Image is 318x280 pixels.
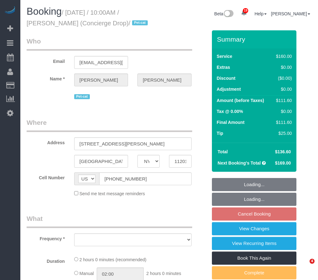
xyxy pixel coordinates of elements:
[74,94,90,99] span: Pet-cat
[212,237,296,250] a: View Recurring Items
[238,6,250,20] a: 19
[297,259,312,274] iframe: Intercom live chat
[137,74,191,86] input: Last Name
[217,53,232,59] label: Service
[132,20,148,25] span: Pet-cat
[79,257,146,262] span: 2 hours 0 minutes (recommended)
[22,233,69,242] label: Frequency *
[74,74,128,86] input: First Name
[217,75,235,81] label: Discount
[22,172,69,181] label: Cell Number
[254,11,267,16] a: Help
[274,108,292,115] div: $0.00
[27,118,192,132] legend: Where
[275,160,291,165] span: $169.00
[217,86,241,92] label: Adjustment
[129,20,150,27] span: /
[79,271,94,276] span: Manual
[274,97,292,104] div: $111.60
[243,8,248,13] span: 19
[217,108,243,115] label: Tax @ 0.00%
[22,137,69,146] label: Address
[74,155,128,168] input: City
[146,271,181,276] span: 2 hours 0 minutes
[22,74,69,82] label: Name *
[217,97,264,104] label: Amount (before Taxes)
[218,149,228,154] strong: Total
[223,10,233,18] img: New interface
[274,130,292,136] div: $25.00
[217,119,244,125] label: Final Amount
[274,75,292,81] div: ($0.00)
[274,119,292,125] div: $111.60
[79,191,145,196] span: Send me text message reminders
[217,130,223,136] label: Tip
[27,6,62,17] span: Booking
[310,259,315,264] span: 4
[169,155,191,168] input: Zip Code
[27,37,192,51] legend: Who
[274,53,292,59] div: $160.00
[4,6,16,15] img: Automaid Logo
[274,86,292,92] div: $0.00
[22,56,69,64] label: Email
[218,160,261,165] strong: Next Booking's Total
[274,64,292,70] div: $0.00
[22,256,69,264] label: Duration
[99,172,192,185] input: Cell Number
[217,36,293,43] h3: Summary
[212,222,296,235] a: View Changes
[271,11,310,16] a: [PERSON_NAME]
[27,214,192,228] legend: What
[74,56,128,69] input: Email
[214,11,234,16] a: Beta
[27,9,150,27] small: / [DATE] / 10:00AM / [PERSON_NAME] (Concierge Drop)
[275,149,291,154] span: $136.60
[212,252,296,265] a: Book This Again
[217,64,230,70] label: Extras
